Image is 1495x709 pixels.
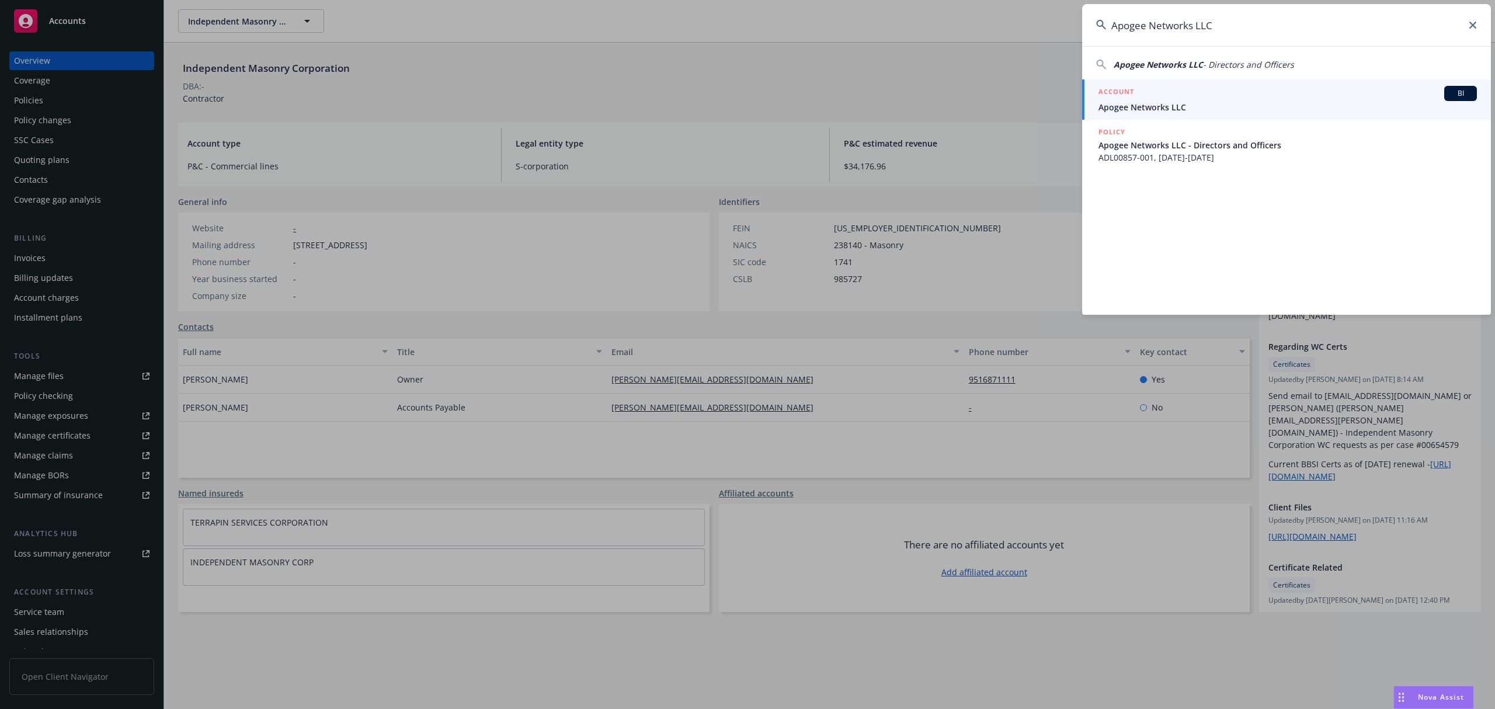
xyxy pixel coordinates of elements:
[1098,101,1477,113] span: Apogee Networks LLC
[1114,59,1203,70] span: Apogee Networks LLC
[1082,120,1491,170] a: POLICYApogee Networks LLC - Directors and OfficersADL00857-001, [DATE]-[DATE]
[1098,86,1134,100] h5: ACCOUNT
[1203,59,1294,70] span: - Directors and Officers
[1098,139,1477,151] span: Apogee Networks LLC - Directors and Officers
[1418,692,1464,702] span: Nova Assist
[1393,686,1474,709] button: Nova Assist
[1098,151,1477,164] span: ADL00857-001, [DATE]-[DATE]
[1394,686,1409,708] div: Drag to move
[1449,88,1472,99] span: BI
[1082,4,1491,46] input: Search...
[1082,79,1491,120] a: ACCOUNTBIApogee Networks LLC
[1098,126,1125,138] h5: POLICY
